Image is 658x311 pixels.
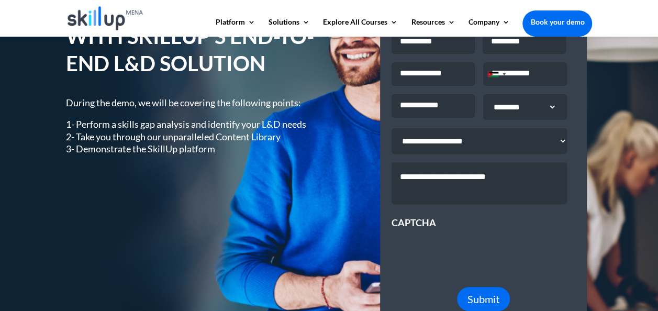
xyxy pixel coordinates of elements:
[484,198,658,311] iframe: Chat Widget
[411,18,455,36] a: Resources
[68,6,143,30] img: Skillup Mena
[323,18,398,36] a: Explore All Courses
[484,63,509,85] div: Selected country
[269,18,310,36] a: Solutions
[66,118,315,155] p: 1- Perform a skills gap analysis and identify your L&D needs 2- Take you through our unparalleled...
[467,293,499,305] span: Submit
[66,97,315,155] div: During the demo, we will be covering the following points:
[392,217,436,229] label: CAPTCHA
[522,10,592,34] a: Book your demo
[468,18,509,36] a: Company
[392,229,551,270] iframe: reCAPTCHA
[457,287,510,311] button: Submit
[216,18,255,36] a: Platform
